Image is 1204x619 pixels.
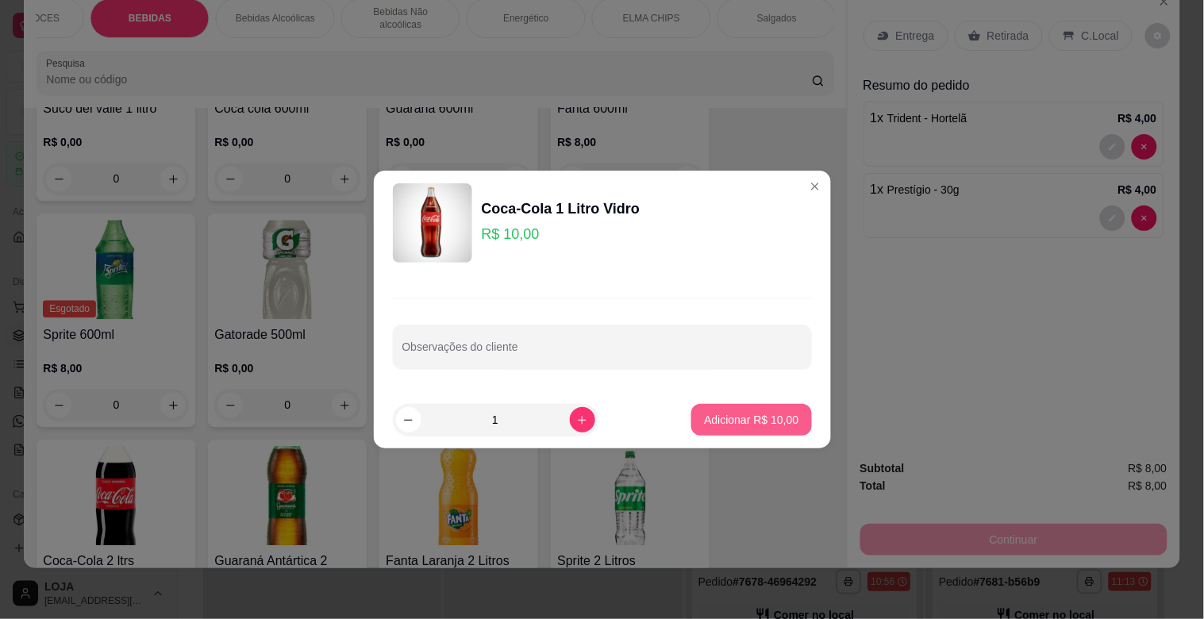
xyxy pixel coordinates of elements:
img: product-image [393,183,472,263]
div: Coca-Cola 1 Litro Vidro [482,198,640,220]
button: decrease-product-quantity [396,407,421,433]
p: Adicionar R$ 10,00 [704,412,798,428]
p: R$ 10,00 [482,223,640,245]
button: increase-product-quantity [570,407,595,433]
button: Close [802,174,828,199]
input: Observações do cliente [402,345,802,361]
button: Adicionar R$ 10,00 [691,404,811,436]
